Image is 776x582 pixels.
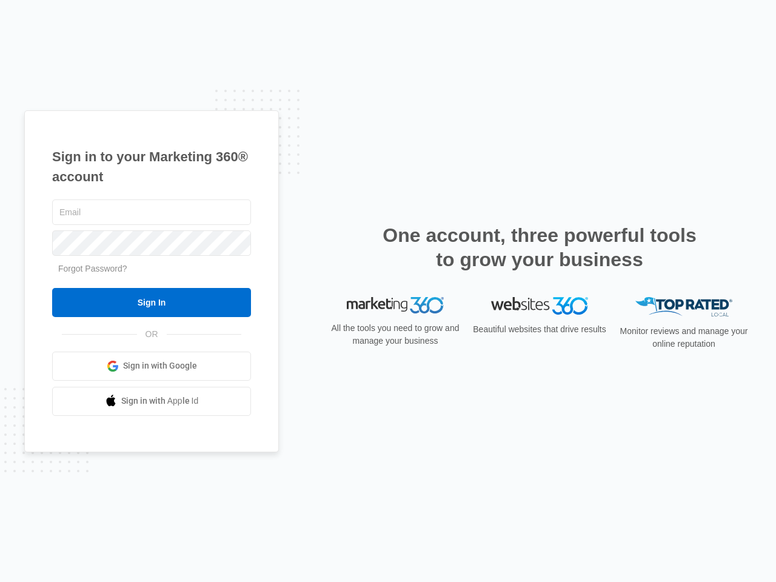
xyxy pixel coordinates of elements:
[472,323,607,336] p: Beautiful websites that drive results
[52,288,251,317] input: Sign In
[491,297,588,315] img: Websites 360
[52,387,251,416] a: Sign in with Apple Id
[123,360,197,372] span: Sign in with Google
[379,223,700,272] h2: One account, three powerful tools to grow your business
[121,395,199,407] span: Sign in with Apple Id
[635,297,732,317] img: Top Rated Local
[52,199,251,225] input: Email
[137,328,167,341] span: OR
[327,322,463,347] p: All the tools you need to grow and manage your business
[52,147,251,187] h1: Sign in to your Marketing 360® account
[58,264,127,273] a: Forgot Password?
[52,352,251,381] a: Sign in with Google
[616,325,752,350] p: Monitor reviews and manage your online reputation
[347,297,444,314] img: Marketing 360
